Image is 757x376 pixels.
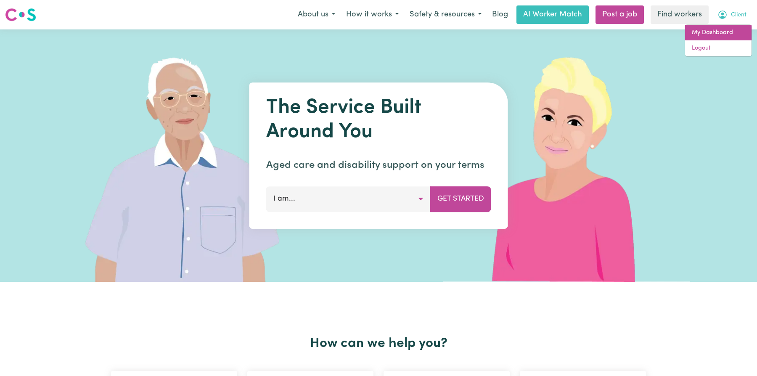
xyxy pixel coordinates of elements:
h1: The Service Built Around You [266,96,491,144]
a: Blog [487,5,513,24]
p: Aged care and disability support on your terms [266,158,491,173]
img: Careseekers logo [5,7,36,22]
span: Client [731,11,746,20]
a: Find workers [651,5,709,24]
button: I am... [266,186,431,212]
a: My Dashboard [685,25,752,41]
div: My Account [685,24,752,57]
button: Safety & resources [404,6,487,24]
button: About us [292,6,341,24]
button: How it works [341,6,404,24]
a: Careseekers logo [5,5,36,24]
a: Logout [685,40,752,56]
a: AI Worker Match [516,5,589,24]
button: My Account [712,6,752,24]
h2: How can we help you? [106,336,651,352]
button: Get Started [430,186,491,212]
a: Post a job [596,5,644,24]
